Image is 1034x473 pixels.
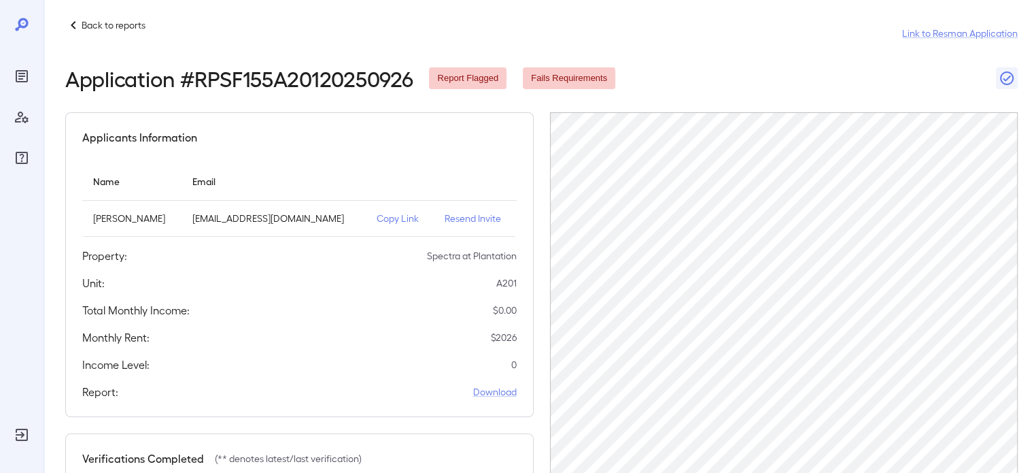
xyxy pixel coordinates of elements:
[215,452,362,466] p: (** denotes latest/last verification)
[491,331,517,344] p: $ 2026
[82,384,118,400] h5: Report:
[192,212,354,225] p: [EMAIL_ADDRESS][DOMAIN_NAME]
[11,147,33,169] div: FAQ
[496,276,517,290] p: A201
[82,248,127,264] h5: Property:
[902,27,1018,40] a: Link to Resman Application
[427,249,517,263] p: Spectra at Plantation
[65,66,413,91] h2: Application # RPSF155A20120250926
[11,65,33,87] div: Reports
[377,212,423,225] p: Copy Link
[93,212,171,225] p: [PERSON_NAME]
[82,129,197,146] h5: Applicants Information
[82,18,145,32] p: Back to reports
[429,72,506,85] span: Report Flagged
[473,385,517,399] a: Download
[445,212,506,225] p: Resend Invite
[11,424,33,446] div: Log Out
[996,67,1018,89] button: Close Report
[82,162,517,237] table: simple table
[182,162,365,201] th: Email
[82,275,105,291] h5: Unit:
[511,358,517,372] p: 0
[493,304,517,317] p: $ 0.00
[82,302,190,319] h5: Total Monthly Income:
[82,329,150,346] h5: Monthly Rent:
[523,72,615,85] span: Fails Requirements
[82,451,204,467] h5: Verifications Completed
[82,357,150,373] h5: Income Level:
[11,106,33,128] div: Manage Users
[82,162,182,201] th: Name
